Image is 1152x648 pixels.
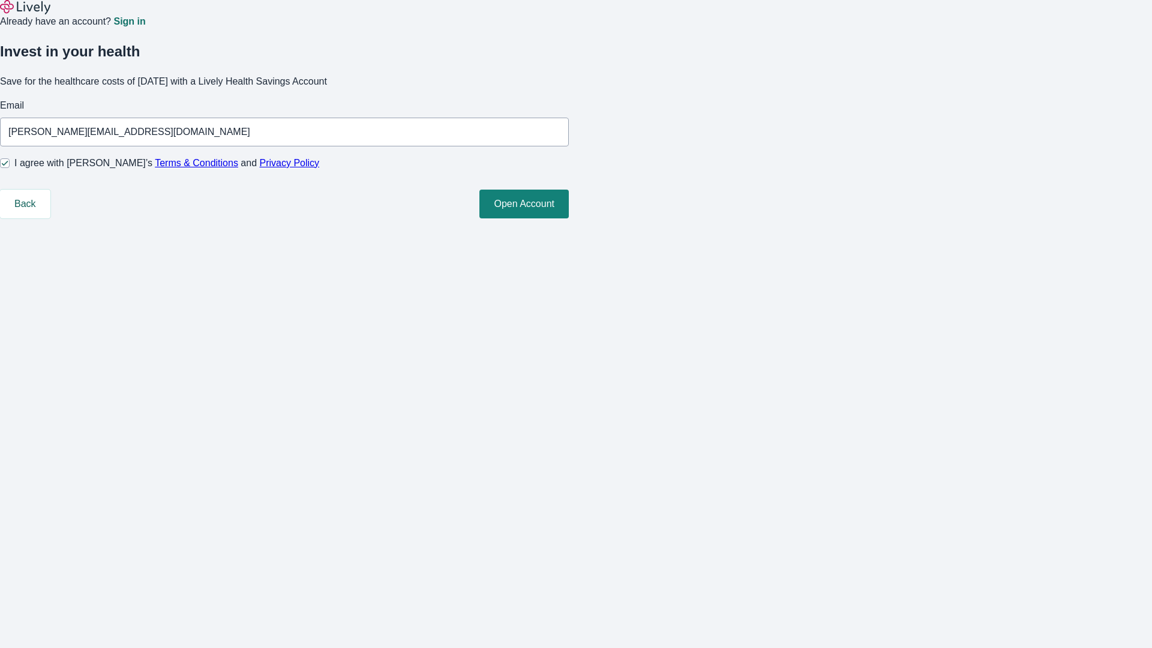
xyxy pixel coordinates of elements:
a: Terms & Conditions [155,158,238,168]
a: Sign in [113,17,145,26]
a: Privacy Policy [260,158,320,168]
span: I agree with [PERSON_NAME]’s and [14,156,319,170]
button: Open Account [479,190,569,218]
